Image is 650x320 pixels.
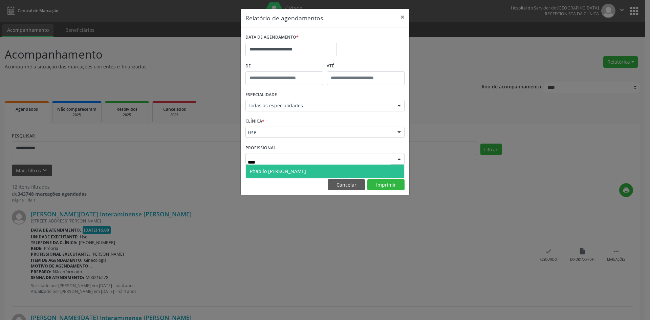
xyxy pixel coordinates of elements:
button: Cancelar [328,179,365,191]
label: CLÍNICA [245,116,264,127]
label: ATÉ [327,61,405,71]
button: Imprimir [367,179,405,191]
span: Todas as especialidades [248,102,391,109]
label: PROFISSIONAL [245,143,276,153]
button: Close [396,9,409,25]
label: De [245,61,323,71]
span: Hse [248,129,391,136]
h5: Relatório de agendamentos [245,14,323,22]
span: Phabllo [PERSON_NAME] [250,168,306,174]
label: DATA DE AGENDAMENTO [245,32,299,43]
label: ESPECIALIDADE [245,90,277,100]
